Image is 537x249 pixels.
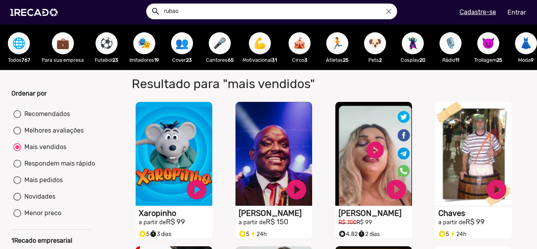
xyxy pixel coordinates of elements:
p: Futebol [92,56,121,64]
small: R$ 100 [338,219,357,226]
span: 5 [139,231,149,238]
span: 🐶 [368,32,382,54]
span: 🎤 [213,32,226,54]
button: 🎙️ [440,32,462,54]
b: 19 [154,57,159,63]
p: Trollagem [473,56,503,64]
h2: R$ 150 [239,218,312,227]
i: Selo super talento [239,228,246,238]
span: 👥 [175,32,189,54]
span: 24h [449,231,467,238]
h2: R$ 99 [438,218,512,227]
b: 1Recado empresarial [11,237,72,244]
i: Selo super talento [139,228,146,238]
small: stars [239,230,246,238]
small: stars [338,230,346,238]
button: 🎤 [209,32,231,54]
p: Pets [360,56,390,64]
b: 767 [22,57,30,63]
p: Imitadores [129,56,159,64]
span: 🎭 [138,32,151,54]
input: Pesquisar... [158,4,397,19]
h1: Xaropinho [139,208,212,218]
span: 5 [438,231,449,238]
h1: Chaves [438,208,512,218]
p: Para sua empresa [42,56,84,64]
video: S1RECADO vídeos dedicados para fãs e empresas [235,102,312,206]
button: 🎪 [289,32,311,54]
span: 🌐 [12,32,26,54]
video: S1RECADO vídeos dedicados para fãs e empresas [136,102,212,206]
span: 💼 [56,32,70,54]
b: 23 [112,57,118,63]
span: 4.82 [338,231,358,238]
button: 💪 [249,32,271,54]
b: 23 [186,57,192,63]
p: Cover [167,56,197,64]
span: 🎪 [293,32,306,54]
video: S1RECADO vídeos dedicados para fãs e empresas [435,102,512,206]
button: 😈 [477,32,499,54]
span: 💪 [253,32,267,54]
i: Selo super talento [438,228,446,238]
span: 2 dias [358,231,380,238]
mat-icon: Example home icon [151,7,160,16]
small: stars [438,230,446,238]
b: 25 [343,57,349,63]
button: 🎭 [133,32,155,54]
b: 9 [531,57,534,63]
i: timer [358,228,365,238]
button: 🦹🏼‍♀️ [402,32,424,54]
b: 3 [304,57,307,63]
span: ⚽ [100,32,113,54]
h1: [PERSON_NAME] [239,208,312,218]
b: 2 [379,57,382,63]
video: S1RECADO vídeos dedicados para fãs e empresas [335,102,412,206]
p: Todos [4,56,34,64]
div: Mais pedidos [21,175,63,185]
button: 🌐 [8,32,30,54]
i: bolt [249,228,257,238]
h2: R$ 99 [139,218,212,227]
i: Selo super talento [338,228,346,238]
small: a partir de [438,219,465,226]
span: 3 dias [149,231,171,238]
div: Respondem mais rápido [21,159,95,168]
a: play_circle_filled [285,178,308,201]
i: timer [149,228,157,238]
button: Example home icon [148,4,162,18]
span: 24h [249,231,267,238]
p: Rádio [436,56,465,64]
button: ⚽ [96,32,118,54]
i: bolt [449,228,456,238]
a: play_circle_filled [185,178,208,201]
button: 🏃 [326,32,348,54]
p: Atletas [322,56,352,64]
p: Cantores [205,56,235,64]
i: close [384,7,393,16]
b: Ordenar por [11,90,47,97]
button: 👗 [515,32,537,54]
span: 🏃 [331,32,344,54]
button: 🐶 [364,32,386,54]
span: 👗 [519,32,533,54]
u: Cadastre-se [460,8,496,16]
b: 20 [419,57,425,63]
small: timer [149,230,157,238]
a: play_circle_filled [485,178,508,201]
small: bolt [449,230,456,238]
h1: Resultado para "mais vendidos" [126,76,388,91]
b: 65 [228,57,234,63]
small: bolt [249,230,257,238]
div: Mais vendidos [21,142,66,152]
div: Melhores avaliações [21,126,84,135]
small: a partir de [239,219,266,226]
a: play_circle_filled [384,178,408,201]
small: timer [358,230,365,238]
span: 5 [239,231,249,238]
p: Motivacional [243,56,277,64]
p: Cosplay [398,56,428,64]
button: 💼 [52,32,74,54]
div: Menor preco [21,208,61,218]
small: a partir de [139,219,166,226]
